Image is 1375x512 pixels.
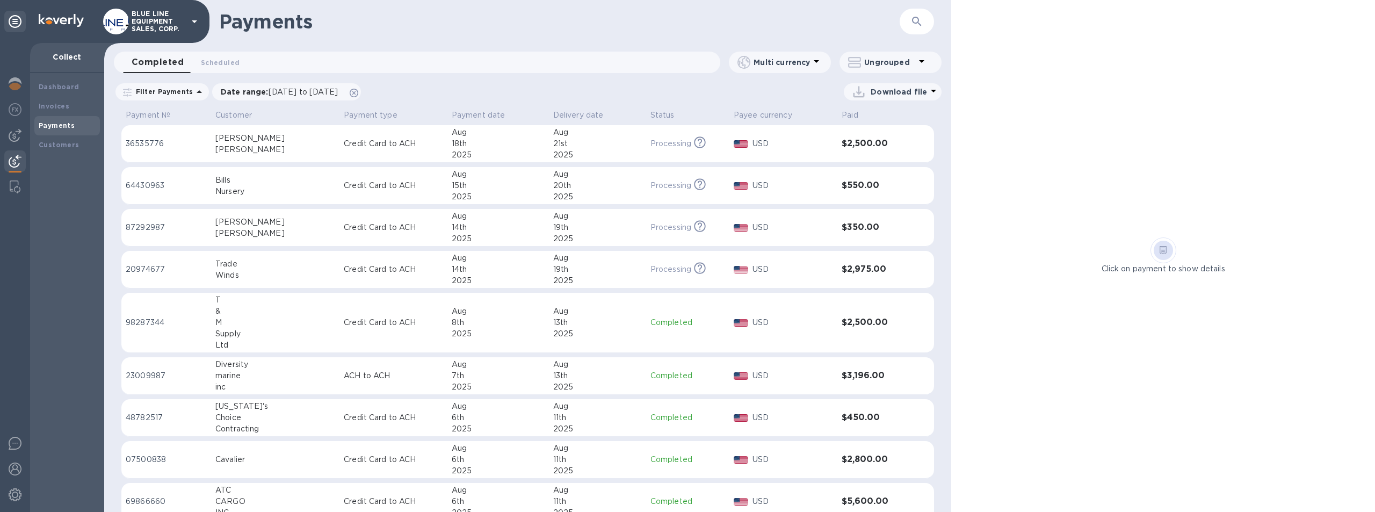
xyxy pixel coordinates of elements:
[452,485,545,496] div: Aug
[9,103,21,116] img: Foreign exchange
[126,317,207,328] p: 98287344
[553,412,642,423] div: 11th
[553,443,642,454] div: Aug
[452,465,545,477] div: 2025
[126,138,207,149] p: 36535776
[452,370,545,381] div: 7th
[215,306,335,317] div: &
[734,110,792,121] p: Payee currency
[452,180,545,191] div: 15th
[752,222,834,233] p: USD
[215,340,335,351] div: Ltd
[221,86,343,97] p: Date range :
[734,110,806,121] span: Payee currency
[452,253,545,264] div: Aug
[734,224,748,232] img: USD
[344,412,443,423] p: Credit Card to ACH
[126,454,207,465] p: 07500838
[734,319,748,327] img: USD
[553,127,642,138] div: Aug
[734,498,748,506] img: USD
[452,127,545,138] div: Aug
[754,57,810,68] p: Multi currency
[553,110,604,121] p: Delivery date
[650,317,725,328] p: Completed
[212,83,361,100] div: Date range:[DATE] to [DATE]
[344,110,397,121] p: Payment type
[452,211,545,222] div: Aug
[871,86,927,97] p: Download file
[650,496,725,507] p: Completed
[215,144,335,155] div: [PERSON_NAME]
[215,496,335,507] div: CARGO
[215,186,335,197] div: Nursery
[1102,263,1225,275] p: Click on payment to show details
[39,141,79,149] b: Customers
[553,328,642,340] div: 2025
[752,496,834,507] p: USD
[215,228,335,239] div: [PERSON_NAME]
[650,412,725,423] p: Completed
[553,317,642,328] div: 13th
[344,222,443,233] p: Credit Card to ACH
[215,328,335,340] div: Supply
[132,10,185,33] p: BLUE LINE EQUIPMENT SALES, CORP.
[39,83,79,91] b: Dashboard
[452,110,505,121] p: Payment date
[842,110,872,121] span: Paid
[452,454,545,465] div: 6th
[842,455,907,465] h3: $2,800.00
[734,266,748,273] img: USD
[452,412,545,423] div: 6th
[553,222,642,233] div: 19th
[842,264,907,275] h3: $2,975.00
[553,275,642,286] div: 2025
[126,496,207,507] p: 69866660
[864,57,915,68] p: Ungrouped
[553,191,642,203] div: 2025
[452,275,545,286] div: 2025
[344,317,443,328] p: Credit Card to ACH
[126,222,207,233] p: 87292987
[752,180,834,191] p: USD
[452,191,545,203] div: 2025
[553,211,642,222] div: Aug
[132,55,184,70] span: Completed
[842,318,907,328] h3: $2,500.00
[452,110,519,121] span: Payment date
[553,454,642,465] div: 11th
[215,412,335,423] div: Choice
[734,372,748,380] img: USD
[452,169,545,180] div: Aug
[650,138,691,149] p: Processing
[553,233,642,244] div: 2025
[215,381,335,393] div: inc
[553,465,642,477] div: 2025
[215,454,335,465] div: Cavalier
[752,412,834,423] p: USD
[650,110,689,121] span: Status
[215,485,335,496] div: ATC
[452,264,545,275] div: 14th
[452,317,545,328] div: 8th
[650,222,691,233] p: Processing
[215,110,266,121] span: Customer
[126,110,184,121] span: Payment №
[553,423,642,435] div: 2025
[734,456,748,464] img: USD
[344,370,443,381] p: ACH to ACH
[452,359,545,370] div: Aug
[126,412,207,423] p: 48782517
[126,264,207,275] p: 20974677
[39,52,96,62] p: Collect
[344,454,443,465] p: Credit Card to ACH
[132,87,193,96] p: Filter Payments
[452,233,545,244] div: 2025
[215,110,252,121] p: Customer
[215,359,335,370] div: Diversity
[553,138,642,149] div: 21st
[4,11,26,32] div: Unpin categories
[215,270,335,281] div: Winds
[344,138,443,149] p: Credit Card to ACH
[126,370,207,381] p: 23009987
